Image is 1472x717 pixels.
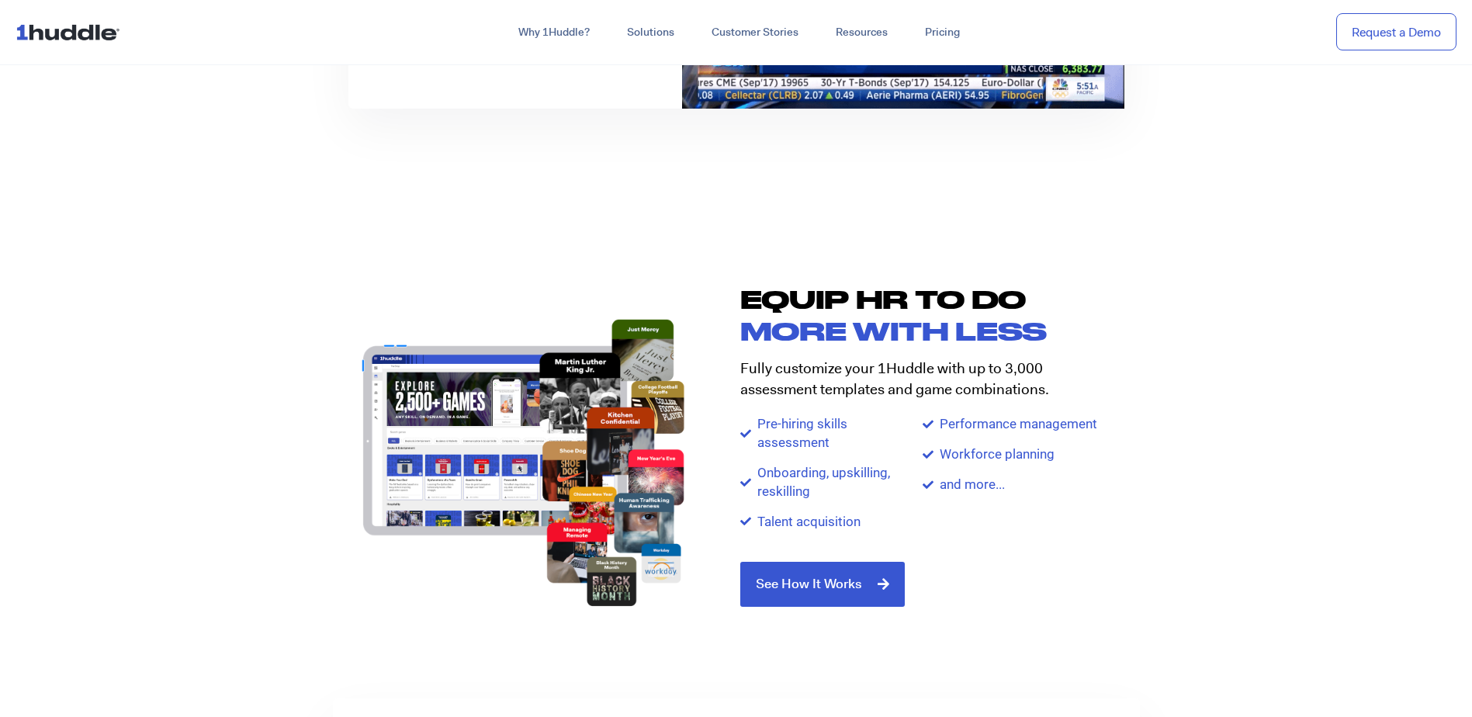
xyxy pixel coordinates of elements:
[817,19,906,47] a: Resources
[936,476,1005,494] span: and more...
[16,17,126,47] img: ...
[936,415,1097,434] span: Performance management
[753,513,861,532] span: Talent acquisition
[753,464,923,501] span: Onboarding, upskilling, reskilling
[740,562,905,607] a: See How It Works
[740,358,1105,400] p: Fully customize your 1Huddle with up to 3,000 assessment templates and game combinations.
[906,19,978,47] a: Pricing
[608,19,693,47] a: Solutions
[693,19,817,47] a: Customer Stories
[740,319,1105,343] h2: more with less
[936,445,1055,464] span: Workforce planning
[500,19,608,47] a: Why 1Huddle?
[1336,13,1456,51] a: Request a Demo
[740,287,1105,311] h2: Equip HR TO DO
[756,577,862,591] span: See How It Works
[753,415,847,452] span: Pre-hiring skills assessment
